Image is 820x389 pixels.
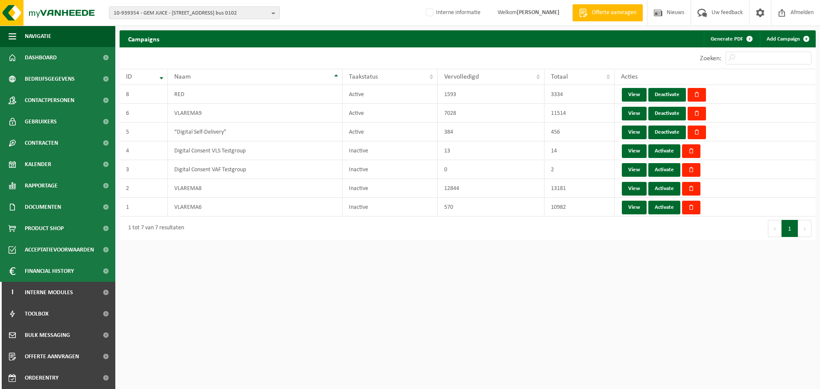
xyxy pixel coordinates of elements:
a: Deactivate [648,88,686,102]
td: 7028 [438,104,545,123]
a: View [622,107,647,120]
a: Add Campaign [760,30,815,47]
td: 4 [120,141,168,160]
td: 14 [545,141,615,160]
button: 10-939354 - GEM JUICE - [STREET_ADDRESS] bus 0102 [109,6,280,19]
td: 570 [438,198,545,216]
span: Taakstatus [349,73,378,80]
a: Activate [648,163,680,177]
span: Orderentry Goedkeuring [25,367,97,389]
span: Offerte aanvragen [590,9,638,17]
td: 6 [120,104,168,123]
td: Digital Consent VLS Testgroup [168,141,343,160]
button: Next [798,220,811,237]
span: Toolbox [25,303,49,325]
span: Totaal [551,73,568,80]
td: 0 [438,160,545,179]
td: 13181 [545,179,615,198]
a: View [622,163,647,177]
td: Inactive [343,141,438,160]
td: VLAREMA6 [168,198,343,216]
span: Rapportage [25,175,58,196]
td: 384 [438,123,545,141]
label: Interne informatie [424,6,480,19]
td: 1 [120,198,168,216]
td: Active [343,123,438,141]
td: 3 [120,160,168,179]
td: 11514 [545,104,615,123]
span: Naam [174,73,191,80]
td: 2 [120,179,168,198]
a: View [622,182,647,196]
td: 13 [438,141,545,160]
a: Deactivate [648,126,686,139]
span: Acceptatievoorwaarden [25,239,94,260]
td: 5 [120,123,168,141]
td: 1593 [438,85,545,104]
span: Bulk Messaging [25,325,70,346]
td: 12844 [438,179,545,198]
button: Previous [768,220,782,237]
span: Offerte aanvragen [25,346,79,367]
td: Inactive [343,198,438,216]
span: I [9,282,16,303]
a: Deactivate [648,107,686,120]
a: View [622,201,647,214]
td: Digital Consent VAF Testgroup [168,160,343,179]
span: Kalender [25,154,51,175]
strong: [PERSON_NAME] [517,9,559,16]
span: Interne modules [25,282,73,303]
h2: Campaigns [120,30,168,47]
td: Inactive [343,160,438,179]
span: Bedrijfsgegevens [25,68,75,90]
span: Contracten [25,132,58,154]
a: View [622,144,647,158]
td: “Digital Self-Delivery” [168,123,343,141]
td: VLAREMA8 [168,179,343,198]
span: Product Shop [25,218,64,239]
span: Gebruikers [25,111,57,132]
a: View [622,88,647,102]
a: Offerte aanvragen [572,4,643,21]
label: Zoeken: [700,55,721,62]
td: Active [343,85,438,104]
button: 1 [782,220,798,237]
a: Activate [648,201,680,214]
a: Activate [648,144,680,158]
td: 8 [120,85,168,104]
a: Activate [648,182,680,196]
div: 1 tot 7 van 7 resultaten [124,221,184,236]
a: View [622,126,647,139]
td: Active [343,104,438,123]
span: ID [126,73,132,80]
td: 10982 [545,198,615,216]
td: RED [168,85,343,104]
td: Inactive [343,179,438,198]
span: Dashboard [25,47,57,68]
span: Documenten [25,196,61,218]
span: Vervolledigd [444,73,479,80]
span: Acties [621,73,638,80]
a: Generate PDF [704,30,758,47]
span: Navigatie [25,26,51,47]
td: 456 [545,123,615,141]
span: Contactpersonen [25,90,74,111]
td: VLAREMA9 [168,104,343,123]
span: Financial History [25,260,74,282]
span: 10-939354 - GEM JUICE - [STREET_ADDRESS] bus 0102 [114,7,268,20]
td: 3334 [545,85,615,104]
td: 2 [545,160,615,179]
